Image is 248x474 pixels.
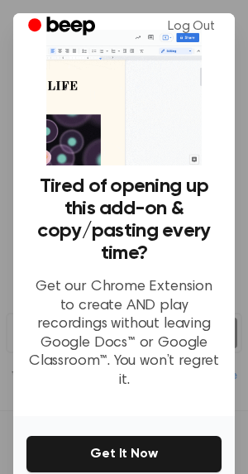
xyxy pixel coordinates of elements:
[46,30,203,165] img: Beep extension in action
[17,11,110,43] a: Beep
[26,175,222,265] h3: Tired of opening up this add-on & copy/pasting every time?
[151,7,231,46] a: Log Out
[26,436,222,472] button: Get It Now
[26,278,222,390] p: Get our Chrome Extension to create AND play recordings without leaving Google Docs™ or Google Cla...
